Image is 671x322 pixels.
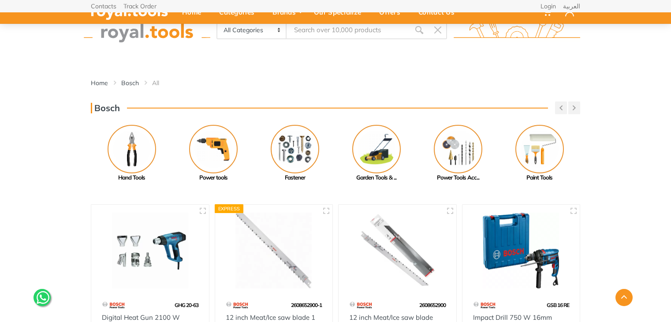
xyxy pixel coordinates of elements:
a: Power tools [172,125,254,182]
span: 2608652900-1 [291,302,322,308]
a: Fastener [254,125,335,182]
div: Paint Tools [499,173,580,182]
div: Fastener [254,173,335,182]
img: Royal - Garden Tools & Accessories [352,125,401,173]
a: Login [541,3,556,9]
img: Royal - Power Tools Accessories [434,125,482,173]
span: GHG 20-63 [175,302,198,308]
input: Site search [287,21,410,39]
select: Category [217,22,287,38]
h3: Bosch [91,103,120,113]
img: Royal Tools - Digital Heat Gun 2100 W [99,213,201,289]
div: Express [215,204,244,213]
div: Hand Tools [91,173,172,182]
img: Royal Tools - Impact Drill 750 W 16mm [470,213,572,289]
div: Power Tools Acc... [417,173,499,182]
img: Royal Tools - 12 inch Meat/Ice saw blade 1 piece [223,213,325,289]
li: All [152,79,172,87]
div: Garden Tools & ... [335,173,417,182]
a: Impact Drill 750 W 16mm [473,313,552,322]
a: Digital Heat Gun 2100 W [102,313,180,322]
a: Power Tools Acc... [417,125,499,182]
img: Royal - Fastener [271,125,319,173]
img: Royal - Paint Tools [515,125,564,173]
div: Power tools [172,173,254,182]
a: Home [91,79,108,87]
img: Royal - Power tools [189,125,238,173]
a: Track Order [123,3,157,9]
span: 2608652900 [419,302,446,308]
a: Bosch [121,79,139,87]
nav: breadcrumb [91,79,580,87]
img: royal.tools Logo [84,18,210,42]
img: royal.tools Logo [454,18,580,42]
a: العربية [563,3,580,9]
a: Garden Tools & ... [335,125,417,182]
a: Paint Tools [499,125,580,182]
img: Royal Tools - 12 inch Meat/Ice saw blade 5pcs [347,213,448,289]
a: Contacts [91,3,116,9]
img: Royal - Hand Tools [108,125,156,173]
a: Hand Tools [91,125,172,182]
span: GSB 16 RE [547,302,569,308]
